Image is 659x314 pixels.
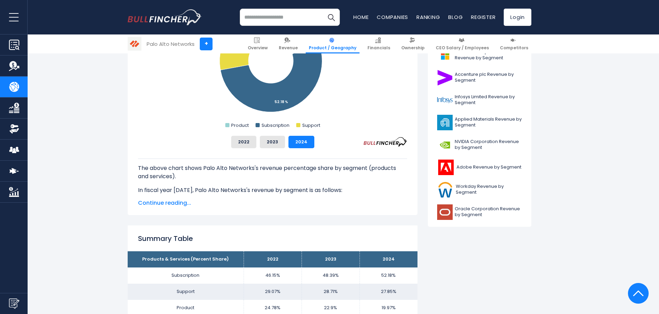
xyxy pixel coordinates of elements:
[279,45,298,51] span: Revenue
[437,115,453,130] img: AMAT logo
[437,160,454,175] img: ADBE logo
[437,137,453,153] img: NVDA logo
[138,199,407,207] span: Continue reading...
[200,38,213,50] a: +
[367,45,390,51] span: Financials
[500,45,528,51] span: Competitors
[416,13,440,21] a: Ranking
[436,45,489,51] span: CEO Salary / Employees
[433,91,526,110] a: Infosys Limited Revenue by Segment
[244,284,302,300] td: 29.07%
[455,94,522,106] span: Infosys Limited Revenue by Segment
[364,34,393,53] a: Financials
[448,13,463,21] a: Blog
[360,267,417,284] td: 52.18%
[456,184,522,195] span: Workday Revenue by Segment
[433,113,526,132] a: Applied Materials Revenue by Segment
[323,9,340,26] button: Search
[138,233,407,244] h2: Summary Table
[128,267,244,284] td: Subscription
[128,9,202,25] img: bullfincher logo
[302,284,360,300] td: 28.71%
[262,122,289,129] text: Subscription
[245,34,271,53] a: Overview
[377,13,408,21] a: Companies
[276,34,301,53] a: Revenue
[244,251,302,267] th: 2022
[456,164,521,170] span: Adobe Revenue by Segment
[433,46,526,65] a: Microsoft Corporation Revenue by Segment
[433,203,526,222] a: Oracle Corporation Revenue by Segment
[260,136,285,148] button: 2023
[471,13,495,21] a: Register
[128,9,202,25] a: Go to homepage
[437,204,453,220] img: ORCL logo
[128,251,244,267] th: Products & Services (Percent Share)
[433,68,526,87] a: Accenture plc Revenue by Segment
[437,182,454,197] img: WDAY logo
[433,34,492,53] a: CEO Salary / Employees
[244,267,302,284] td: 46.15%
[231,122,249,129] text: Product
[302,122,320,129] text: Support
[433,158,526,177] a: Adobe Revenue by Segment
[360,251,417,267] th: 2024
[433,180,526,199] a: Workday Revenue by Segment
[138,186,407,194] p: In fiscal year [DATE], Palo Alto Networks's revenue by segment is as follows:
[288,136,314,148] button: 2024
[138,159,407,266] div: The for Palo Alto Networks is the Subscription, which represents 52.18% of its total revenue. The...
[455,49,522,61] span: Microsoft Corporation Revenue by Segment
[138,164,407,181] p: The above chart shows Palo Alto Networks's revenue percentage share by segment (products and serv...
[9,124,19,134] img: Ownership
[437,70,453,85] img: ACN logo
[497,34,531,53] a: Competitors
[147,40,195,48] div: Palo Alto Networks
[437,92,453,108] img: INFY logo
[306,34,360,53] a: Product / Geography
[309,45,356,51] span: Product / Geography
[128,284,244,300] td: Support
[401,45,425,51] span: Ownership
[353,13,368,21] a: Home
[302,251,360,267] th: 2023
[504,9,531,26] a: Login
[437,48,453,63] img: MSFT logo
[231,136,256,148] button: 2022
[128,37,141,50] img: PANW logo
[302,267,360,284] td: 48.39%
[360,284,417,300] td: 27.85%
[455,206,522,218] span: Oracle Corporation Revenue by Segment
[248,45,268,51] span: Overview
[433,135,526,154] a: NVIDIA Corporation Revenue by Segment
[455,139,522,151] span: NVIDIA Corporation Revenue by Segment
[455,117,522,128] span: Applied Materials Revenue by Segment
[455,72,522,83] span: Accenture plc Revenue by Segment
[398,34,428,53] a: Ownership
[275,99,288,104] tspan: 52.18 %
